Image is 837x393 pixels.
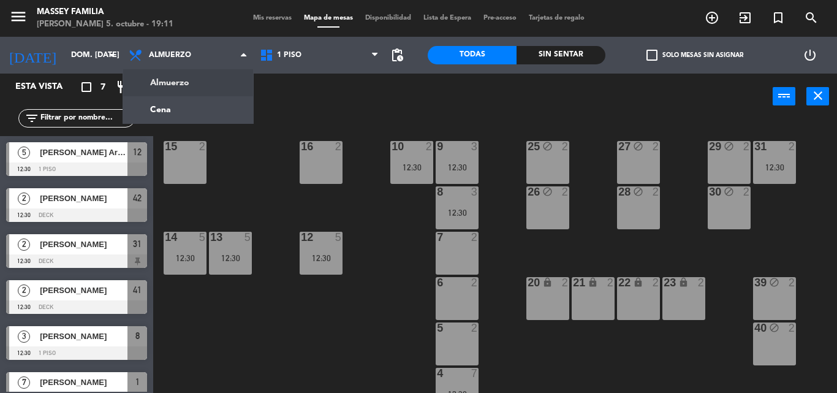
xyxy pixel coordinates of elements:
span: Mis reservas [247,15,298,21]
div: 2 [698,277,705,288]
i: turned_in_not [771,10,786,25]
span: 1 [135,375,140,389]
input: Filtrar por nombre... [39,112,134,125]
div: 3 [471,186,479,197]
div: 12:30 [209,254,252,262]
span: [PERSON_NAME] [40,284,127,297]
div: 2 [653,277,660,288]
span: 7 [18,376,30,389]
span: [PERSON_NAME] [40,330,127,343]
div: 2 [562,141,569,152]
div: 30 [709,186,710,197]
span: Tarjetas de regalo [523,15,591,21]
div: 2 [471,277,479,288]
i: add_circle_outline [705,10,719,25]
div: 2 [653,186,660,197]
span: [PERSON_NAME] [40,376,127,389]
span: Pre-acceso [477,15,523,21]
div: 5 [437,322,437,334]
span: 2 [18,238,30,251]
span: 2 [18,193,30,205]
span: Lista de Espera [417,15,477,21]
div: 2 [789,322,796,334]
span: 7 [100,80,105,94]
a: Almuerzo [123,69,253,96]
div: 27 [618,141,619,152]
div: 12:30 [436,208,479,217]
div: 12:30 [300,254,343,262]
span: check_box_outline_blank [646,50,657,61]
div: 2 [743,186,751,197]
i: block [769,277,779,288]
div: 5 [335,232,343,243]
div: 2 [426,141,433,152]
div: 2 [562,277,569,288]
i: block [769,322,779,333]
div: Esta vista [6,80,88,94]
i: block [633,186,643,197]
i: menu [9,7,28,26]
span: [PERSON_NAME] [40,192,127,205]
i: arrow_drop_down [105,48,119,63]
i: exit_to_app [738,10,752,25]
div: 12:30 [436,163,479,172]
div: 5 [244,232,252,243]
div: 12:30 [753,163,796,172]
span: 2 [18,284,30,297]
i: block [724,186,734,197]
div: 5 [199,232,206,243]
div: 8 [437,186,437,197]
button: power_input [773,87,795,105]
i: lock [542,277,553,288]
span: 12 [133,145,142,159]
div: 3 [471,141,479,152]
span: [PERSON_NAME] [40,238,127,251]
span: 41 [133,283,142,297]
i: filter_list [25,111,39,126]
div: 7 [471,368,479,379]
div: 2 [607,277,615,288]
div: 13 [210,232,211,243]
div: 22 [618,277,619,288]
i: power_input [777,88,792,103]
div: 2 [653,141,660,152]
i: crop_square [79,80,94,94]
span: 42 [133,191,142,205]
div: 7 [437,232,437,243]
i: block [724,141,734,151]
label: Solo mesas sin asignar [646,50,743,61]
a: Cena [123,96,253,123]
span: 5 [18,147,30,159]
i: lock [678,277,689,288]
span: Mapa de mesas [298,15,359,21]
i: lock [588,277,598,288]
span: [PERSON_NAME] Artasu [40,146,127,159]
div: 12:30 [390,163,433,172]
i: lock [633,277,643,288]
div: 12 [301,232,301,243]
i: block [542,141,553,151]
span: 8 [135,329,140,343]
div: 4 [437,368,437,379]
div: [PERSON_NAME] 5. octubre - 19:11 [37,18,173,31]
button: close [806,87,829,105]
div: 9 [437,141,437,152]
i: search [804,10,819,25]
div: 2 [199,141,206,152]
i: close [811,88,825,103]
span: 31 [133,237,142,251]
div: Todas [428,46,517,64]
button: menu [9,7,28,30]
div: 12:30 [164,254,206,262]
i: restaurant [116,80,131,94]
div: 2 [789,141,796,152]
